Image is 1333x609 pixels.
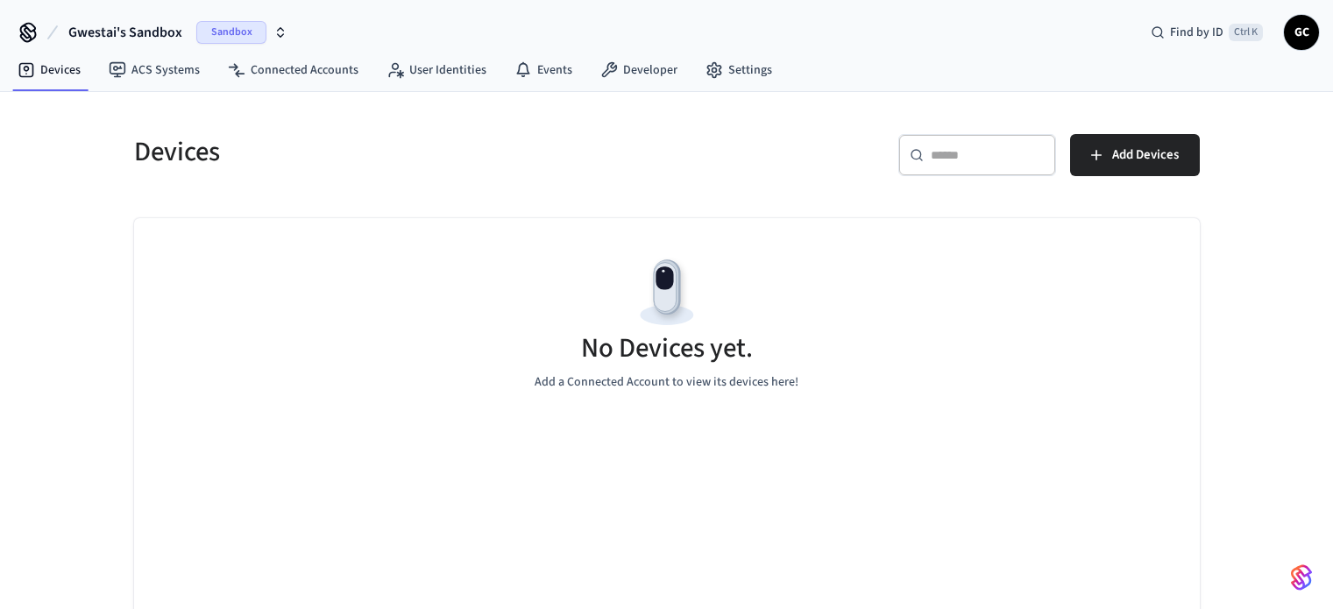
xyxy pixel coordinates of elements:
[586,54,691,86] a: Developer
[691,54,786,86] a: Settings
[1229,24,1263,41] span: Ctrl K
[1286,17,1317,48] span: GC
[628,253,706,332] img: Devices Empty State
[500,54,586,86] a: Events
[1284,15,1319,50] button: GC
[4,54,95,86] a: Devices
[1070,134,1200,176] button: Add Devices
[95,54,214,86] a: ACS Systems
[1112,144,1179,166] span: Add Devices
[1291,563,1312,591] img: SeamLogoGradient.69752ec5.svg
[1137,17,1277,48] div: Find by IDCtrl K
[134,134,656,170] h5: Devices
[1170,24,1223,41] span: Find by ID
[535,373,798,392] p: Add a Connected Account to view its devices here!
[214,54,372,86] a: Connected Accounts
[372,54,500,86] a: User Identities
[196,21,266,44] span: Sandbox
[68,22,182,43] span: Gwestai's Sandbox
[581,330,753,366] h5: No Devices yet.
